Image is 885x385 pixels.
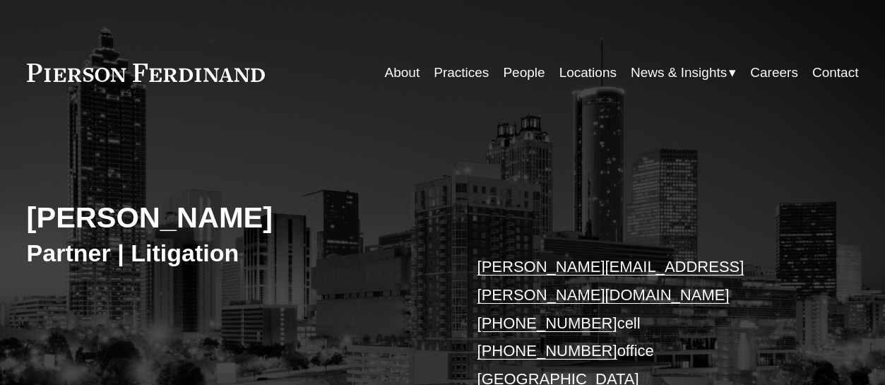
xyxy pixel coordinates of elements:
[385,59,420,86] a: About
[812,59,858,86] a: Contact
[559,59,617,86] a: Locations
[503,59,545,86] a: People
[477,342,617,360] a: [PHONE_NUMBER]
[631,61,727,85] span: News & Insights
[477,258,744,304] a: [PERSON_NAME][EMAIL_ADDRESS][PERSON_NAME][DOMAIN_NAME]
[750,59,798,86] a: Careers
[27,238,443,268] h3: Partner | Litigation
[631,59,736,86] a: folder dropdown
[477,314,617,332] a: [PHONE_NUMBER]
[434,59,489,86] a: Practices
[27,200,443,235] h2: [PERSON_NAME]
